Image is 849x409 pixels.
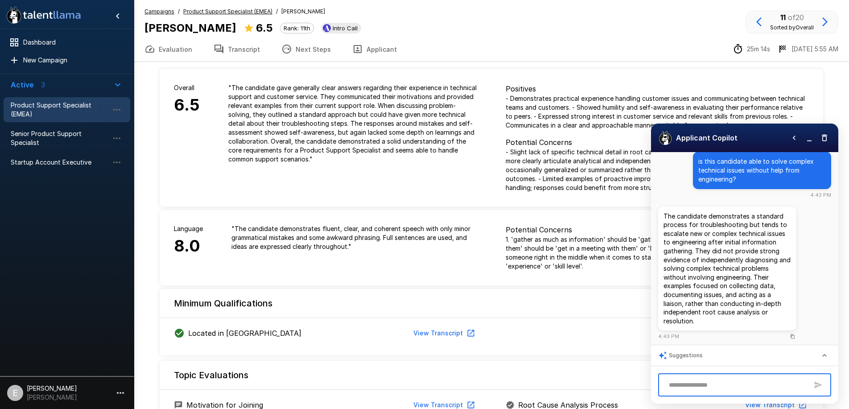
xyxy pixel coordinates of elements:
p: " The candidate demonstrates fluent, clear, and coherent speech with only minor grammatical mista... [231,224,477,251]
img: logo_glasses@2x.png [658,131,672,145]
p: The candidate demonstrates a standard process for troubleshooting but tends to escalate new or co... [664,212,791,326]
p: [DATE] 5:55 AM [791,45,838,54]
button: Evaluation [134,37,203,62]
p: 1. 'gather as much as information' should be 'gather as much information'. 2. 'get on the meeting... [506,235,809,271]
p: Potential Concerns [506,137,809,148]
button: Next Steps [271,37,342,62]
u: Product Support Specialist (EMEA) [183,8,272,15]
span: / [178,7,180,16]
div: The time between starting and completing the interview [733,44,770,54]
span: [PERSON_NAME] [281,7,325,16]
button: Copy to clipboard [788,333,796,341]
b: 11 [780,13,786,22]
p: - Slight lack of specific technical detail in root cause troubleshooting processes; candidate cou... [506,148,809,192]
p: Language [174,224,203,233]
span: Suggestions [669,351,703,360]
p: 25m 14s [747,45,770,54]
button: View Transcript [410,325,477,342]
span: Intro Call [329,25,361,32]
span: of 20 [788,13,804,22]
h6: Topic Evaluations [174,368,248,382]
button: Transcript [203,37,271,62]
button: Applicant [342,37,408,62]
h6: 8.0 [174,233,203,259]
p: Overall [174,83,200,92]
span: 4:43 PM [658,332,679,341]
div: The date and time when the interview was completed [777,44,838,54]
p: Located in [GEOGRAPHIC_DATA] [188,328,301,339]
span: 4:42 PM [810,191,831,199]
p: is this candidate able to solve complex technical issues without help from engineering? [698,157,826,184]
img: ashbyhq_logo.jpeg [323,24,331,32]
u: Campaigns [144,8,174,15]
p: Potential Concerns [506,224,809,235]
h6: Applicant Copilot [676,132,738,144]
p: " The candidate gave generally clear answers regarding their experience in technical support and ... [228,83,477,164]
p: - Demonstrates practical experience handling customer issues and communicating between technical ... [506,94,809,130]
span: Sorted by Overall [770,24,814,31]
h6: 6.5 [174,92,200,118]
b: 6.5 [256,21,273,34]
b: [PERSON_NAME] [144,21,236,34]
div: View profile in Ashby [321,23,361,33]
h6: Minimum Qualifications [174,296,272,310]
span: Rank: 11th [280,25,313,32]
span: / [276,7,278,16]
p: Positives [506,83,809,94]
